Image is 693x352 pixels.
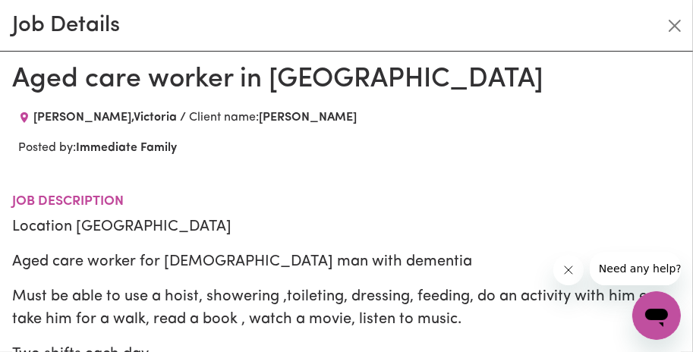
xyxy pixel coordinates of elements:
[632,291,681,340] iframe: Button to launch messaging window
[12,12,120,39] h2: Job Details
[663,14,687,38] button: Close
[553,255,584,285] iframe: Close message
[12,215,681,238] p: Location [GEOGRAPHIC_DATA]
[12,193,681,209] h2: Job description
[76,142,177,154] b: Immediate Family
[183,108,363,127] div: Client name:
[12,64,681,96] h1: Aged care worker in [GEOGRAPHIC_DATA]
[12,108,183,127] div: Job location: DOREEN, Victoria
[12,250,681,273] p: Aged care worker for [DEMOGRAPHIC_DATA] man with dementia
[590,252,681,285] iframe: Message from company
[33,112,177,124] span: [PERSON_NAME] , Victoria
[12,285,681,331] p: Must be able to use a hoist, showering ,toileting, dressing, feeding, do an activity with him e.g...
[18,142,177,154] span: Posted by:
[9,11,92,23] span: Need any help?
[259,112,357,124] b: [PERSON_NAME]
